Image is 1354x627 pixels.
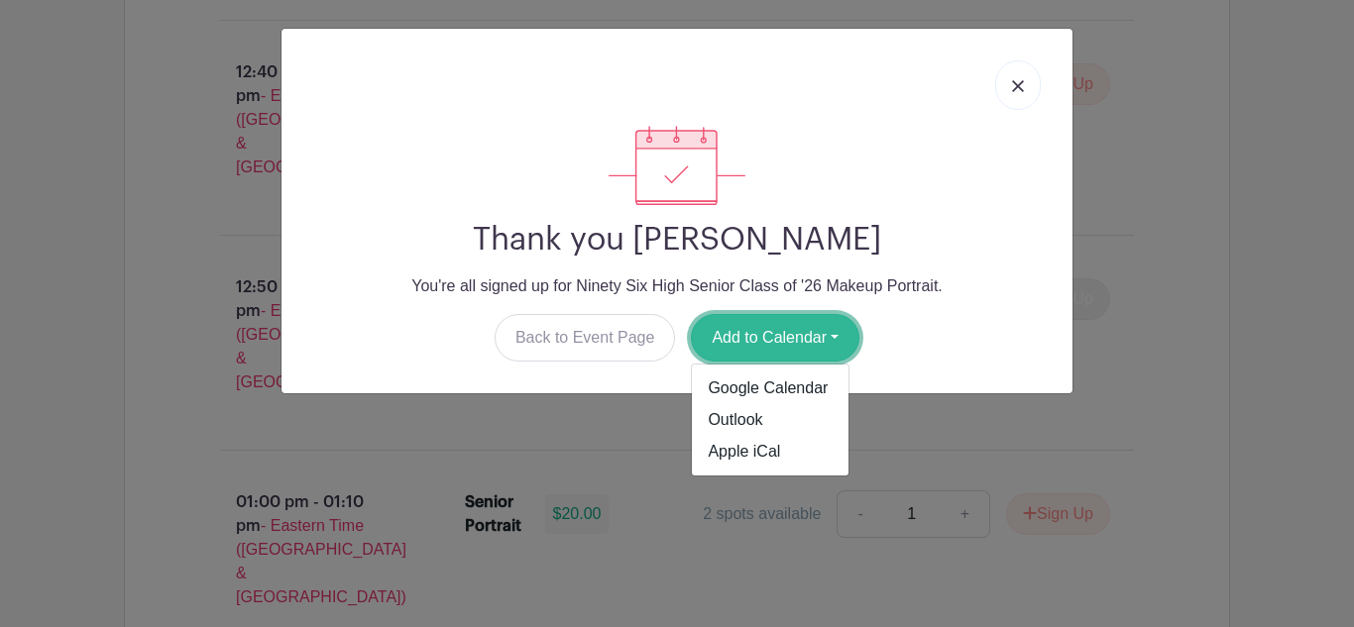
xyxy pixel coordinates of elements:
[495,314,676,362] a: Back to Event Page
[692,404,848,436] a: Outlook
[691,314,859,362] button: Add to Calendar
[297,221,1057,259] h2: Thank you [PERSON_NAME]
[692,372,848,404] a: Google Calendar
[297,274,1057,298] p: You're all signed up for Ninety Six High Senior Class of '26 Makeup Portrait.
[609,126,745,205] img: signup_complete-c468d5dda3e2740ee63a24cb0ba0d3ce5d8a4ecd24259e683200fb1569d990c8.svg
[1012,80,1024,92] img: close_button-5f87c8562297e5c2d7936805f587ecaba9071eb48480494691a3f1689db116b3.svg
[692,436,848,468] a: Apple iCal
